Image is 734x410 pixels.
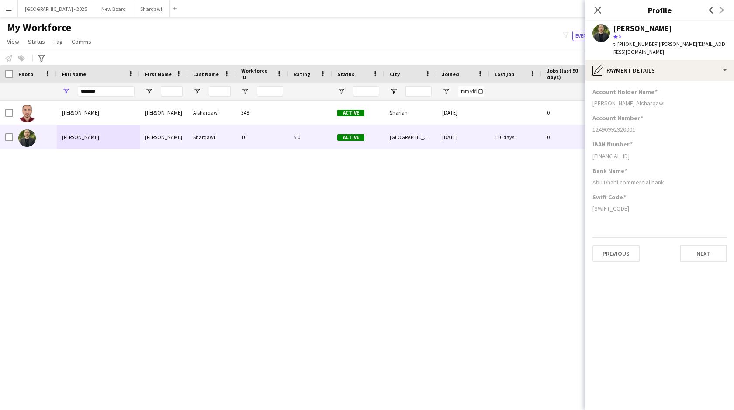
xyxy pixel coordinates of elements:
button: Sharqawi [133,0,170,17]
span: | [PERSON_NAME][EMAIL_ADDRESS][DOMAIN_NAME] [613,41,725,55]
div: [DATE] [437,125,489,149]
button: [GEOGRAPHIC_DATA] - 2025 [18,0,94,17]
a: Comms [68,36,95,47]
span: Workforce ID [241,67,273,80]
button: Open Filter Menu [62,87,70,95]
input: Full Name Filter Input [78,86,135,97]
img: Mohammed Sharqawi [18,129,36,147]
img: Mohammed Alsharqawi [18,105,36,122]
a: View [3,36,23,47]
div: [SWIFT_CODE] [592,205,727,212]
div: Sharjah [384,101,437,125]
span: Last Name [193,71,219,77]
div: 348 [236,101,288,125]
h3: Profile [585,4,734,16]
div: Abu Dhabi commercial bank [592,178,727,186]
div: 12490992920001 [592,125,727,133]
span: [PERSON_NAME] [62,109,99,116]
span: Rating [294,71,310,77]
button: Everyone12,728 [572,31,619,41]
input: Last Name Filter Input [209,86,231,97]
span: Last job [495,71,514,77]
span: Status [28,38,45,45]
button: Open Filter Menu [241,87,249,95]
span: First Name [145,71,172,77]
div: [PERSON_NAME] [613,24,672,32]
input: City Filter Input [405,86,432,97]
span: Status [337,71,354,77]
span: t. [PHONE_NUMBER] [613,41,659,47]
div: 10 [236,125,288,149]
h3: IBAN Number [592,140,633,148]
div: [PERSON_NAME] Alsharqawi [592,99,727,107]
a: Status [24,36,48,47]
h3: Swift Code [592,193,626,201]
button: Open Filter Menu [193,87,201,95]
h3: Bank Name [592,167,627,175]
button: Open Filter Menu [337,87,345,95]
div: [DATE] [437,101,489,125]
button: Previous [592,245,640,262]
div: [PERSON_NAME] [140,101,188,125]
span: My Workforce [7,21,71,34]
div: Payment details [585,60,734,81]
input: Joined Filter Input [458,86,484,97]
input: Workforce ID Filter Input [257,86,283,97]
app-action-btn: Advanced filters [36,53,47,63]
span: Active [337,134,364,141]
div: 0 [542,125,599,149]
button: New Board [94,0,133,17]
h3: Account Number [592,114,643,122]
span: 5 [619,33,621,39]
span: [PERSON_NAME] [62,134,99,140]
div: Sharqawi [188,125,236,149]
div: [FINANCIAL_ID] [592,152,727,160]
div: Alsharqawi [188,101,236,125]
span: Full Name [62,71,86,77]
button: Open Filter Menu [145,87,153,95]
div: 0 [542,101,599,125]
div: [PERSON_NAME] [140,125,188,149]
span: Jobs (last 90 days) [547,67,583,80]
button: Open Filter Menu [442,87,450,95]
div: [GEOGRAPHIC_DATA] [384,125,437,149]
h3: Account Holder Name [592,88,658,96]
div: 116 days [489,125,542,149]
input: Status Filter Input [353,86,379,97]
span: Joined [442,71,459,77]
span: Active [337,110,364,116]
a: Tag [50,36,66,47]
span: View [7,38,19,45]
button: Next [680,245,727,262]
div: 5.0 [288,125,332,149]
input: First Name Filter Input [161,86,183,97]
span: Tag [54,38,63,45]
span: Photo [18,71,33,77]
span: Comms [72,38,91,45]
button: Open Filter Menu [390,87,398,95]
span: City [390,71,400,77]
